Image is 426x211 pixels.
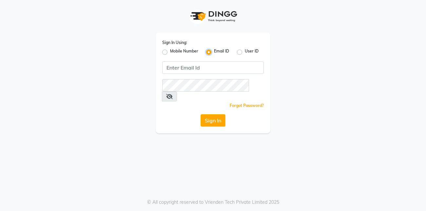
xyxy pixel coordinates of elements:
label: Sign In Using: [162,40,187,46]
label: Mobile Number [170,48,198,56]
input: Username [162,79,249,92]
label: User ID [245,48,259,56]
a: Forgot Password? [230,103,264,108]
label: Email ID [214,48,229,56]
button: Sign In [201,114,225,127]
input: Username [162,61,264,74]
img: logo1.svg [187,7,239,26]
